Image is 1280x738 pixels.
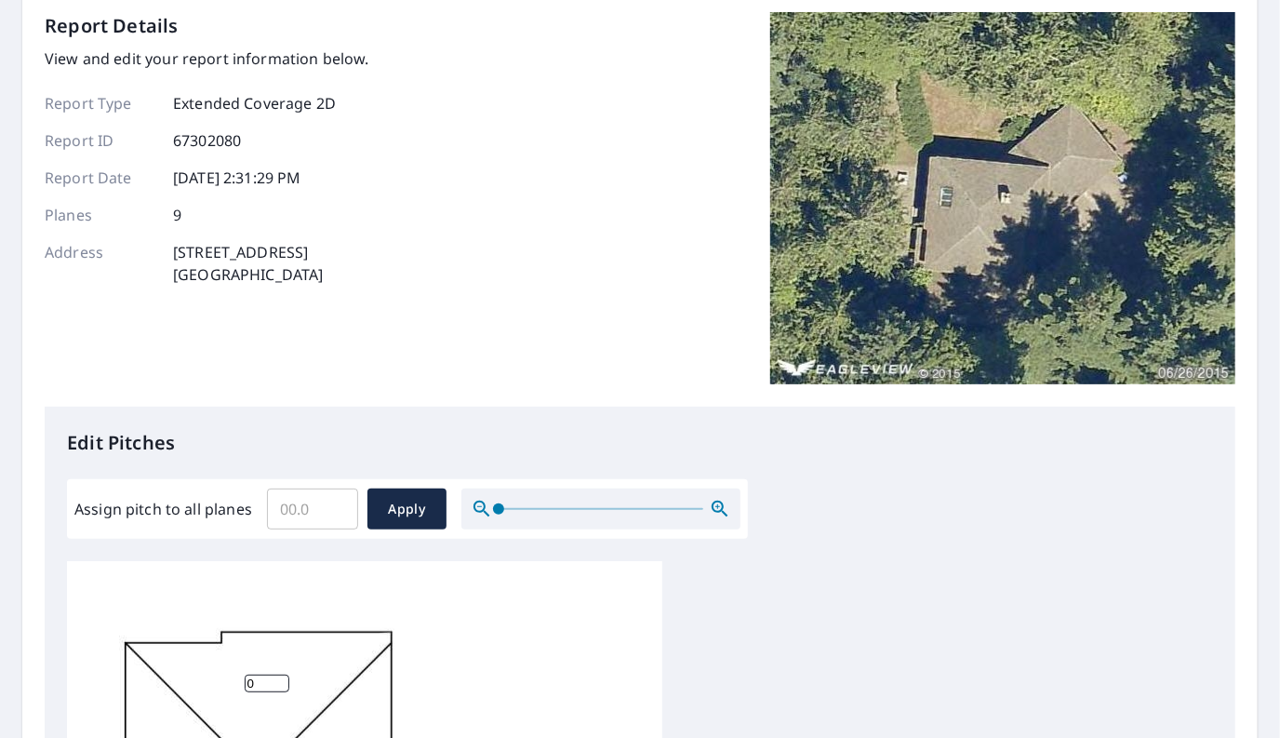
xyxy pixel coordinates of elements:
[173,92,336,114] p: Extended Coverage 2D
[770,12,1235,384] img: Top image
[67,429,1213,457] p: Edit Pitches
[173,204,181,226] p: 9
[45,12,179,40] p: Report Details
[45,167,156,189] p: Report Date
[45,47,369,70] p: View and edit your report information below.
[45,204,156,226] p: Planes
[382,498,432,521] span: Apply
[45,92,156,114] p: Report Type
[45,241,156,286] p: Address
[45,129,156,152] p: Report ID
[367,489,447,530] button: Apply
[173,167,301,189] p: [DATE] 2:31:29 PM
[173,129,241,152] p: 67302080
[74,498,252,520] label: Assign pitch to all planes
[267,483,358,535] input: 00.0
[173,241,324,286] p: [STREET_ADDRESS] [GEOGRAPHIC_DATA]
